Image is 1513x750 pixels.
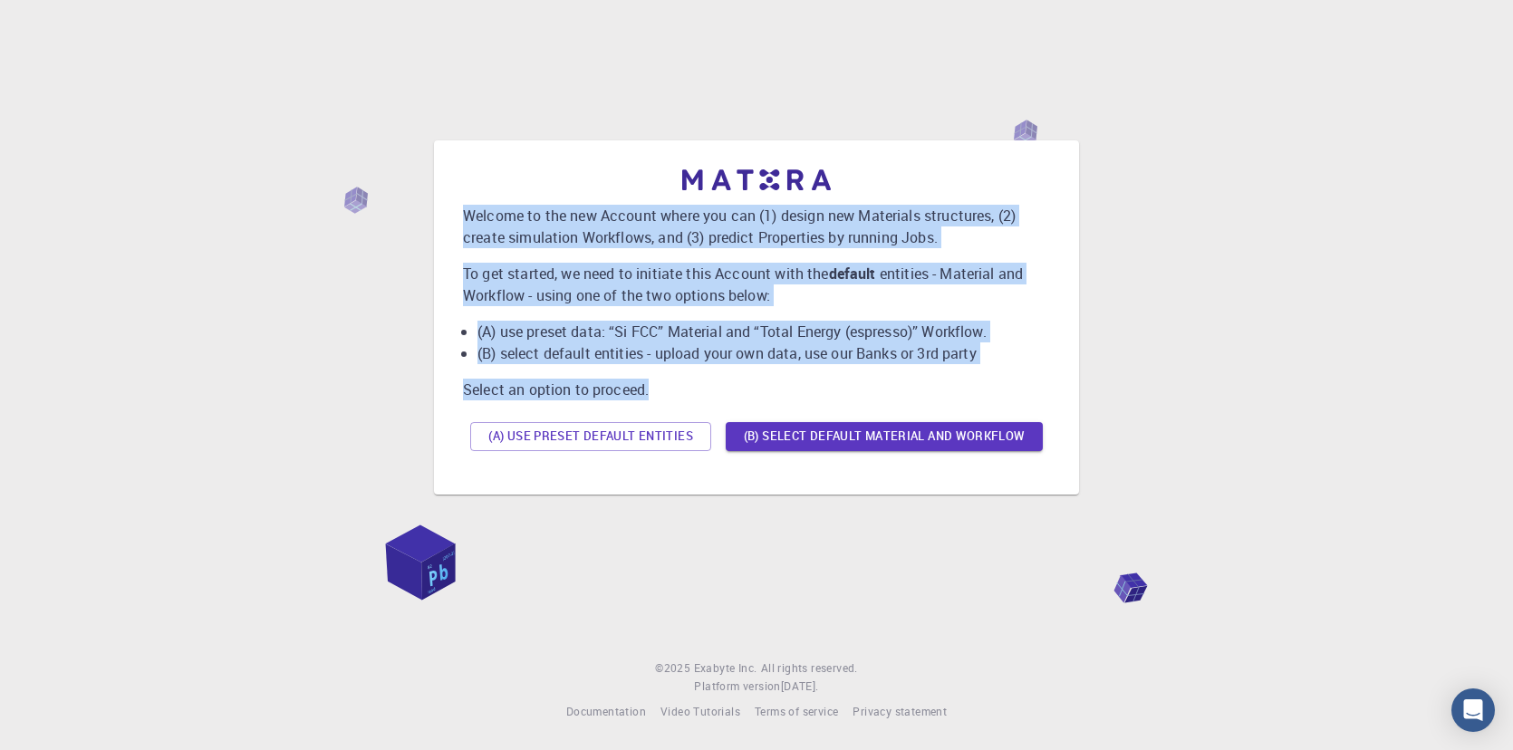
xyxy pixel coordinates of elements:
[694,678,780,696] span: Platform version
[853,704,947,718] span: Privacy statement
[477,321,1050,342] li: (A) use preset data: “Si FCC” Material and “Total Energy (espresso)” Workflow.
[829,264,876,284] b: default
[477,342,1050,364] li: (B) select default entities - upload your own data, use our Banks or 3rd party
[470,422,711,451] button: (A) Use preset default entities
[726,422,1043,451] button: (B) Select default material and workflow
[761,659,858,678] span: All rights reserved.
[38,13,103,29] span: Support
[463,379,1050,400] p: Select an option to proceed.
[463,205,1050,248] p: Welcome to the new Account where you can (1) design new Materials structures, (2) create simulati...
[566,703,646,721] a: Documentation
[463,263,1050,306] p: To get started, we need to initiate this Account with the entities - Material and Workflow - usin...
[660,703,740,721] a: Video Tutorials
[755,703,838,721] a: Terms of service
[781,678,819,696] a: [DATE].
[682,169,831,190] img: logo
[853,703,947,721] a: Privacy statement
[655,659,693,678] span: © 2025
[755,704,838,718] span: Terms of service
[694,659,757,678] a: Exabyte Inc.
[1451,688,1495,732] div: Open Intercom Messenger
[660,704,740,718] span: Video Tutorials
[781,678,819,693] span: [DATE] .
[694,660,757,675] span: Exabyte Inc.
[566,704,646,718] span: Documentation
